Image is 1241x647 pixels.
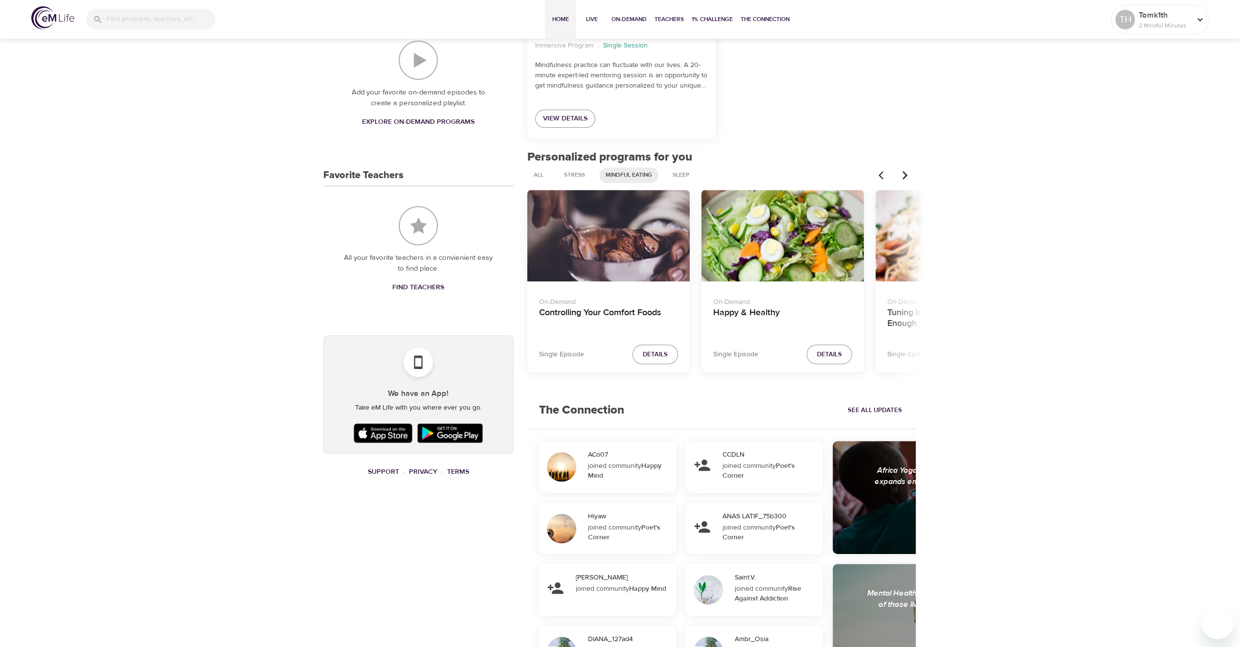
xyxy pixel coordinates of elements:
[722,450,819,460] div: CCDLN
[701,190,864,281] button: Happy & Healthy
[588,634,672,644] div: DIANA_127ad4
[632,345,678,365] button: Details
[611,14,647,24] span: On-Demand
[845,403,904,418] a: See All Updates
[817,349,842,360] span: Details
[894,164,916,186] button: Next items
[666,167,696,183] div: Sleep
[807,345,852,365] button: Details
[323,465,514,479] nav: breadcrumb
[887,293,1026,307] p: On-Demand
[887,349,932,360] p: Single Episode
[535,39,708,52] nav: breadcrumb
[343,253,494,275] p: All your favorite teachers in a convienient easy to find place.
[539,307,678,331] h4: Controlling Your Comfort Foods
[597,39,599,52] li: ·
[1139,9,1191,21] p: Tomk1th
[409,467,437,476] a: Privacy
[392,281,444,294] span: Find Teachers
[713,307,852,331] h4: Happy & Healthy
[629,584,666,593] strong: Happy Mind
[741,14,790,24] span: The Connection
[867,465,1082,499] div: Africa Yoga Project educates, empowers, elevates and expands employability for [DEMOGRAPHIC_DATA]...
[31,6,74,29] img: logo
[713,349,758,360] p: Single Episode
[692,14,733,24] span: 1% Challenge
[735,584,816,603] div: joined community
[535,110,595,128] a: View Details
[722,523,816,542] div: joined community
[543,113,587,125] span: View Details
[362,116,474,128] span: Explore On-Demand Programs
[588,523,660,542] strong: Poet's Corner
[654,14,684,24] span: Teachers
[867,588,1082,622] div: Mental Health America is dedicated to addressing the needs of those living with mental illness an...
[735,634,819,644] div: Ambr_Osia
[535,60,708,91] p: Mindfulness practice can fluctuate with our lives. A 20-minute expert-led mentoring session is an...
[588,461,670,481] div: joined community
[873,164,894,186] button: Previous items
[447,467,469,476] a: Terms
[527,150,916,164] h2: Personalized programs for you
[1202,608,1233,639] iframe: Button to launch messaging window
[399,41,438,80] img: On-Demand Playlist
[603,41,648,51] p: Single Session
[323,170,404,181] h3: Favorite Teachers
[599,167,658,183] div: Mindful Eating
[441,465,443,479] li: ·
[588,450,672,460] div: ACo07
[887,307,1026,331] h4: Tuning In When Your Body Says Enough
[403,465,405,479] li: ·
[558,167,591,183] div: Stress
[343,87,494,109] p: Add your favorite on-demand episodes to create a personalized playlist.
[735,573,819,582] div: Saint.V.
[643,349,668,360] span: Details
[1115,10,1135,29] div: TH
[713,293,852,307] p: On-Demand
[332,389,505,399] h5: We have an App!
[535,41,593,51] p: Immersive Program
[527,392,636,429] h2: The Connection
[580,14,604,24] span: Live
[588,511,672,521] div: Hiyaw
[876,190,1038,281] button: Tuning In When Your Body Says Enough
[351,421,415,445] img: Apple App Store
[388,278,448,297] a: Find Teachers
[1139,21,1191,30] p: 2 Mindful Minutes
[539,349,584,360] p: Single Episode
[600,171,658,179] span: Mindful Eating
[588,523,670,542] div: joined community
[735,584,801,603] strong: Rise Against Addiction
[368,467,399,476] a: Support
[399,206,438,245] img: Favorite Teachers
[576,573,672,582] div: [PERSON_NAME]
[358,113,478,131] a: Explore On-Demand Programs
[576,584,670,594] div: joined community
[722,462,795,480] strong: Poet's Corner
[722,461,816,481] div: joined community
[415,421,485,445] img: Google Play Store
[539,293,678,307] p: On-Demand
[527,167,550,183] div: All
[549,14,572,24] span: Home
[847,405,902,416] span: See All Updates
[667,171,696,179] span: Sleep
[528,171,549,179] span: All
[722,523,795,542] strong: Poet's Corner
[588,462,661,480] strong: Happy Mind
[332,403,505,413] p: Take eM Life with you where ever you go.
[558,171,591,179] span: Stress
[722,511,819,521] div: ANAS LATIF_75b300
[527,190,690,281] button: Controlling Your Comfort Foods
[107,9,215,30] input: Find programs, teachers, etc...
